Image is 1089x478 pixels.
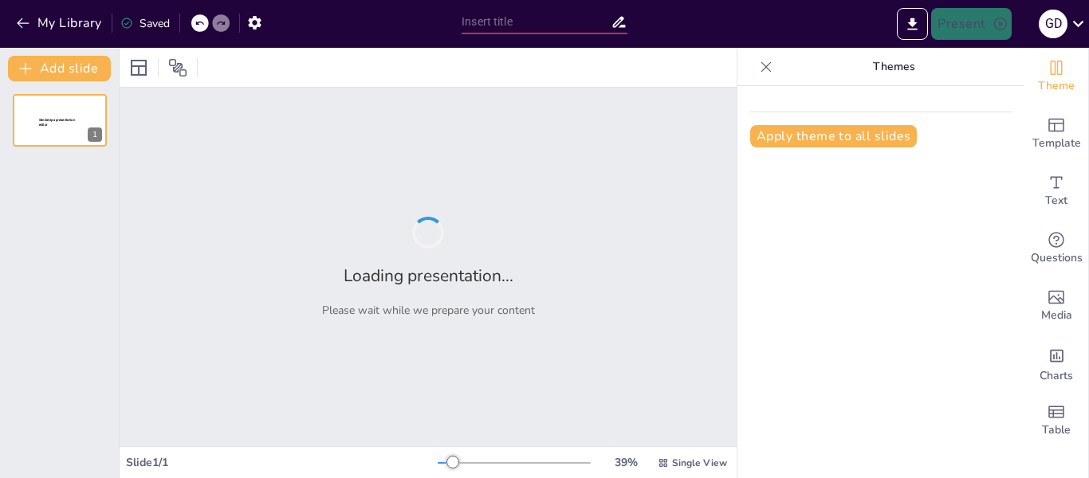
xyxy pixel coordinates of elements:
div: Get real-time input from your audience [1024,220,1088,277]
div: Saved [120,16,170,31]
span: Single View [672,456,727,469]
div: Slide 1 / 1 [126,455,438,470]
button: My Library [12,10,108,36]
div: Layout [126,55,151,80]
span: Media [1041,307,1072,324]
input: Insert title [462,10,611,33]
button: Export to PowerPoint [897,8,928,40]
span: Questions [1031,249,1083,267]
p: Themes [779,48,1008,86]
span: Sendsteps presentation editor [39,118,75,127]
div: Change the overall theme [1024,48,1088,105]
div: Add images, graphics, shapes or video [1024,277,1088,335]
span: Template [1032,135,1081,152]
div: 39 % [607,455,645,470]
button: Present [931,8,1011,40]
h2: Loading presentation... [344,264,513,287]
div: G D [1039,10,1067,38]
div: Add charts and graphs [1024,335,1088,392]
button: Add slide [8,56,111,81]
span: Charts [1040,367,1073,385]
p: Please wait while we prepare your content [322,303,535,318]
span: Position [168,58,187,77]
div: 1 [13,94,107,147]
span: Theme [1038,77,1075,95]
button: G D [1039,8,1067,40]
div: 1 [88,127,102,142]
div: Add ready made slides [1024,105,1088,163]
div: Add text boxes [1024,163,1088,220]
button: Apply theme to all slides [750,125,917,147]
span: Table [1042,421,1071,439]
span: Text [1045,192,1067,210]
div: Add a table [1024,392,1088,449]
